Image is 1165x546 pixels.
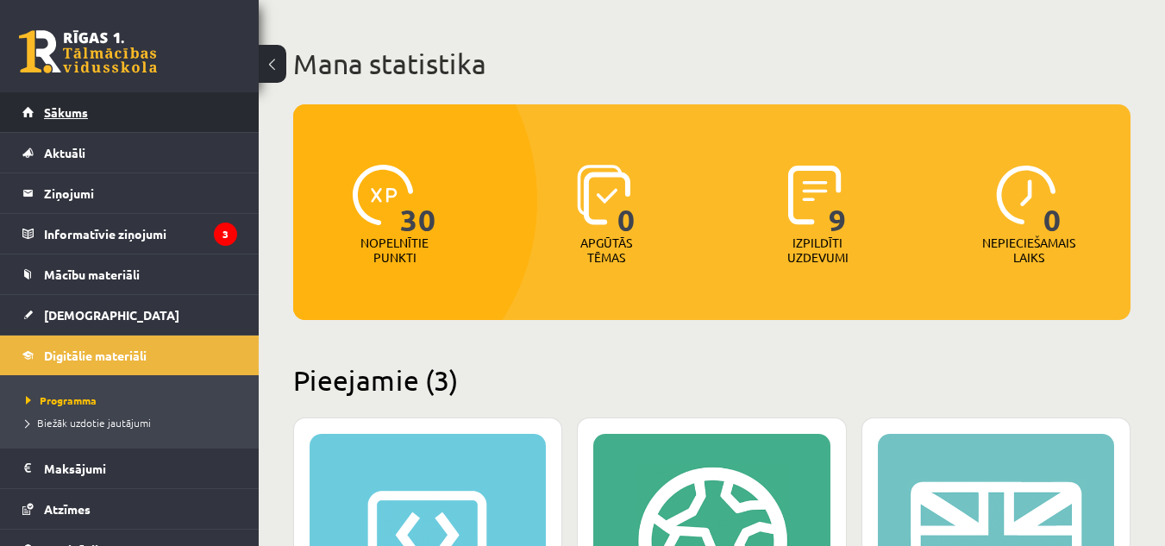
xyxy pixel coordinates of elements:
span: Aktuāli [44,145,85,160]
span: 0 [617,165,636,235]
a: Aktuāli [22,133,237,173]
p: Izpildīti uzdevumi [784,235,851,265]
a: Digitālie materiāli [22,336,237,375]
h2: Pieejamie (3) [293,363,1131,397]
span: Atzīmes [44,501,91,517]
span: [DEMOGRAPHIC_DATA] [44,307,179,323]
a: Atzīmes [22,489,237,529]
legend: Maksājumi [44,449,237,488]
p: Nopelnītie punkti [360,235,429,265]
img: icon-learned-topics-4a711ccc23c960034f471b6e78daf4a3bad4a20eaf4de84257b87e66633f6470.svg [577,165,631,225]
a: Rīgas 1. Tālmācības vidusskola [19,30,157,73]
legend: Ziņojumi [44,173,237,213]
img: icon-clock-7be60019b62300814b6bd22b8e044499b485619524d84068768e800edab66f18.svg [996,165,1056,225]
a: Ziņojumi [22,173,237,213]
h1: Mana statistika [293,47,1131,81]
img: icon-completed-tasks-ad58ae20a441b2904462921112bc710f1caf180af7a3daa7317a5a94f2d26646.svg [788,165,842,225]
span: Programma [26,393,97,407]
legend: Informatīvie ziņojumi [44,214,237,254]
span: Biežāk uzdotie jautājumi [26,416,151,430]
p: Apgūtās tēmas [573,235,640,265]
img: icon-xp-0682a9bc20223a9ccc6f5883a126b849a74cddfe5390d2b41b4391c66f2066e7.svg [353,165,413,225]
span: Digitālie materiāli [44,348,147,363]
a: Sākums [22,92,237,132]
p: Nepieciešamais laiks [982,235,1075,265]
a: Maksājumi [22,449,237,488]
a: Mācību materiāli [22,254,237,294]
span: 0 [1043,165,1062,235]
span: 9 [829,165,847,235]
a: [DEMOGRAPHIC_DATA] [22,295,237,335]
span: 30 [400,165,436,235]
a: Biežāk uzdotie jautājumi [26,415,241,430]
a: Programma [26,392,241,408]
a: Informatīvie ziņojumi3 [22,214,237,254]
span: Sākums [44,104,88,120]
span: Mācību materiāli [44,267,140,282]
i: 3 [214,223,237,246]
